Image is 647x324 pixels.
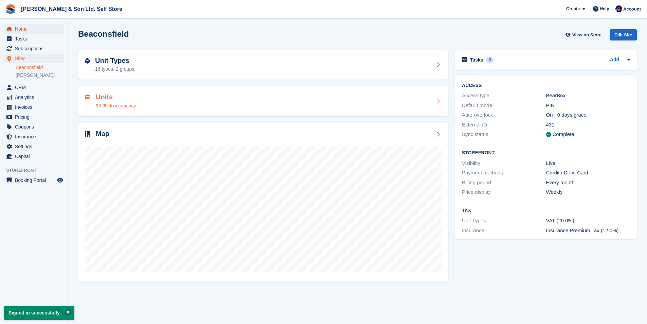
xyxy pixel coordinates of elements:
[16,64,64,71] a: Beaconsfield
[78,86,448,116] a: Units 92.65% occupancy
[3,102,64,112] a: menu
[15,34,56,44] span: Tasks
[15,112,56,122] span: Pricing
[3,122,64,132] a: menu
[95,57,134,65] h2: Unit Types
[462,227,546,235] div: Insurance
[546,169,630,177] div: Credit / Debit Card
[546,159,630,167] div: Live
[546,227,630,235] div: Insurance Premium Tax (12.0%)
[546,111,630,119] div: On - 0 days grace
[15,152,56,161] span: Capital
[462,188,546,196] div: Price display
[78,123,448,282] a: Map
[462,83,630,88] h2: ACCESS
[546,102,630,109] div: PIN
[15,83,56,92] span: CRM
[3,132,64,141] a: menu
[16,72,64,79] a: [PERSON_NAME]
[462,179,546,187] div: Billing period
[3,152,64,161] a: menu
[566,5,580,12] span: Create
[18,3,125,15] a: [PERSON_NAME] & Son Ltd. Self Store
[78,29,129,38] h2: Beaconsfield
[462,169,546,177] div: Payment methods
[610,29,637,40] div: Edit Site
[486,57,494,63] div: 0
[95,66,134,73] div: 16 types, 2 groups
[546,121,630,129] div: 431
[610,56,619,64] a: Add
[15,122,56,132] span: Coupons
[546,179,630,187] div: Every month
[546,92,630,100] div: BearBox
[462,159,546,167] div: Visibility
[546,217,630,225] div: VAT (20.0%)
[462,111,546,119] div: Auto-overlock
[85,131,90,137] img: map-icn-33ee37083ee616e46c38cad1a60f524a97daa1e2b2c8c0bc3eb3415660979fc1.svg
[85,58,90,64] img: unit-type-icn-2b2737a686de81e16bb02015468b77c625bbabd49415b5ef34ead5e3b44a266d.svg
[462,217,546,225] div: Unit Types
[3,112,64,122] a: menu
[462,102,546,109] div: Default mode
[96,130,109,138] h2: Map
[462,208,630,214] h2: Tax
[15,175,56,185] span: Booking Portal
[462,121,546,129] div: External ID
[546,188,630,196] div: Weekly
[15,92,56,102] span: Analytics
[3,92,64,102] a: menu
[3,83,64,92] a: menu
[3,175,64,185] a: menu
[4,306,74,320] p: Signed in successfully.
[15,132,56,141] span: Insurance
[15,142,56,151] span: Settings
[15,44,56,53] span: Subscriptions
[553,131,574,138] div: Complete
[96,102,136,109] div: 92.65% occupancy
[462,131,546,138] div: Sync status
[572,32,601,38] span: View on Store
[462,92,546,100] div: Access type
[5,4,16,14] img: stora-icon-8386f47178a22dfd0bd8f6a31ec36ba5ce8667c1dd55bd0f319d3a0aa187defe.svg
[462,150,630,156] h2: Storefront
[3,142,64,151] a: menu
[15,102,56,112] span: Invoices
[3,54,64,63] a: menu
[56,176,64,184] a: Preview store
[615,5,622,12] img: Josey Kitching
[3,24,64,34] a: menu
[6,167,68,174] span: Storefront
[15,24,56,34] span: Home
[85,95,90,99] img: unit-icn-7be61d7bf1b0ce9d3e12c5938cc71ed9869f7b940bace4675aadf7bd6d80202e.svg
[600,5,609,12] span: Help
[96,93,136,101] h2: Units
[623,6,641,13] span: Account
[470,57,483,63] h2: Tasks
[564,29,604,40] a: View on Store
[3,34,64,44] a: menu
[15,54,56,63] span: Sites
[610,29,637,43] a: Edit Site
[3,44,64,53] a: menu
[78,50,448,80] a: Unit Types 16 types, 2 groups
